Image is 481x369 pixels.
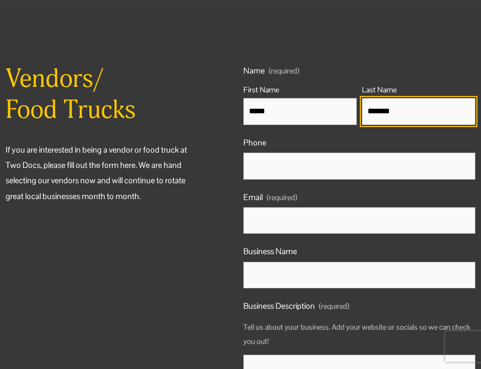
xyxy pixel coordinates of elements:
span: Business Name [243,244,297,259]
span: (required) [269,67,299,75]
p: Tell us about your business. Add your website or socials so we can check you out! [243,316,475,353]
h2: Vendors/ Food Trucks [6,63,198,126]
span: (required) [319,299,349,313]
div: First Name [243,83,357,98]
span: (required) [267,190,297,205]
span: Business Description [243,299,315,314]
span: Phone [243,135,266,151]
div: Last Name [362,83,475,98]
span: Name [243,63,265,79]
p: If you are interested in being a vendor or food truck at Two Docs, please fill out the form here.... [6,142,198,205]
span: Email [243,190,263,205]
